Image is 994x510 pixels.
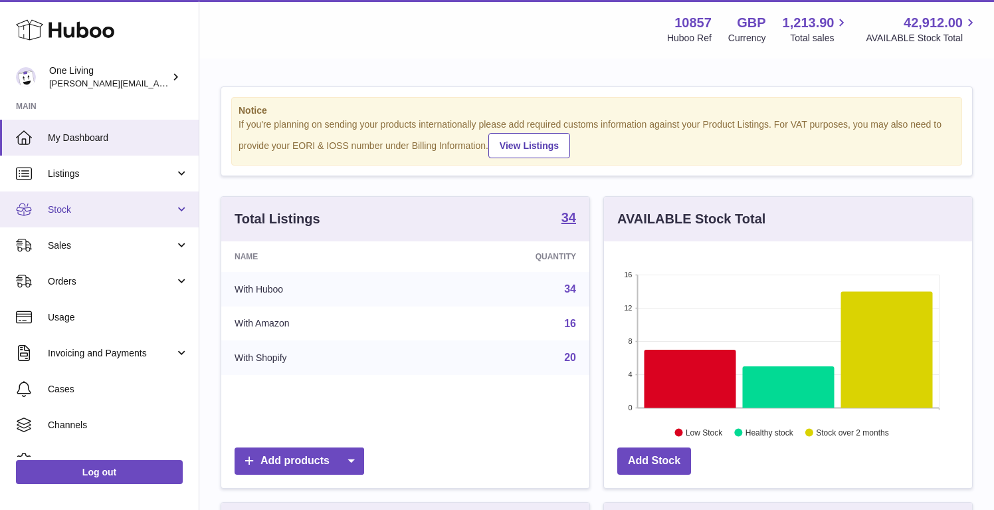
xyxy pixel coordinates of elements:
[16,67,36,87] img: Jessica@oneliving.com
[624,304,632,312] text: 12
[624,271,632,279] text: 16
[221,340,423,375] td: With Shopify
[239,104,955,117] strong: Notice
[904,14,963,32] span: 42,912.00
[790,32,849,45] span: Total sales
[866,14,978,45] a: 42,912.00 AVAILABLE Stock Total
[564,352,576,363] a: 20
[221,272,423,307] td: With Huboo
[728,32,766,45] div: Currency
[235,447,364,475] a: Add products
[561,211,576,227] a: 34
[48,203,175,216] span: Stock
[561,211,576,224] strong: 34
[628,404,632,412] text: 0
[816,428,888,437] text: Stock over 2 months
[16,460,183,484] a: Log out
[49,78,266,88] span: [PERSON_NAME][EMAIL_ADDRESS][DOMAIN_NAME]
[49,64,169,90] div: One Living
[488,133,570,158] a: View Listings
[48,239,175,252] span: Sales
[48,275,175,288] span: Orders
[617,447,691,475] a: Add Stock
[48,455,189,467] span: Settings
[48,419,189,432] span: Channels
[617,210,765,228] h3: AVAILABLE Stock Total
[48,132,189,144] span: My Dashboard
[686,428,723,437] text: Low Stock
[674,14,712,32] strong: 10857
[564,318,576,329] a: 16
[239,118,955,158] div: If you're planning on sending your products internationally please add required customs informati...
[628,337,632,345] text: 8
[783,14,835,32] span: 1,213.90
[866,32,978,45] span: AVAILABLE Stock Total
[667,32,712,45] div: Huboo Ref
[48,311,189,324] span: Usage
[737,14,765,32] strong: GBP
[48,347,175,360] span: Invoicing and Payments
[48,168,175,180] span: Listings
[423,241,589,272] th: Quantity
[221,241,423,272] th: Name
[221,307,423,341] td: With Amazon
[628,370,632,378] text: 4
[783,14,850,45] a: 1,213.90 Total sales
[564,283,576,295] a: 34
[745,428,794,437] text: Healthy stock
[235,210,320,228] h3: Total Listings
[48,383,189,396] span: Cases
